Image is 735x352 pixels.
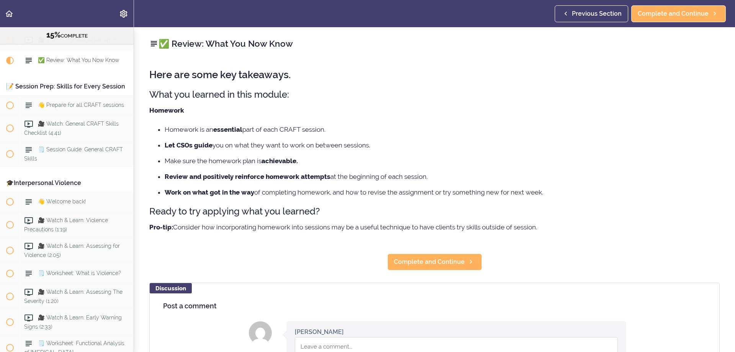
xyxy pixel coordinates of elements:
[165,124,720,134] li: Homework is an part of each CRAFT session.
[149,223,173,231] strong: Pro-tip:
[165,172,720,182] li: at the beginning of each session.
[387,254,482,270] a: Complete and Continue
[165,141,212,149] strong: Let CSOs guide
[149,106,184,114] strong: Homework
[24,315,122,330] span: 🎥 Watch & Learn: Early Warning Signs (2:33)
[165,187,720,197] li: of completing homework, and how to revise the assignment or try something new for next week.
[295,327,344,336] div: [PERSON_NAME]
[165,173,330,180] strong: Review and positively reinforce homework attempts
[46,30,60,39] span: 15%
[555,5,628,22] a: Previous Section
[249,321,272,344] img: Stephanie Young
[5,9,14,18] svg: Back to course curriculum
[165,140,720,150] li: you on what they want to work on between sessions.
[165,156,720,166] li: Make sure the homework plan is
[24,289,122,304] span: 🎥 Watch & Learn: Assessing The Severity (1:20)
[572,9,622,18] span: Previous Section
[38,270,121,277] span: 🗒️ Worksheet: What is Violence?
[24,243,120,258] span: 🎥 Watch & Learn: Assessing for Violence (2:05)
[24,147,123,162] span: 🗒️ Session Guide: General CRAFT Skills
[631,5,726,22] a: Complete and Continue
[149,37,720,50] h2: ✅ Review: What You Now Know
[149,205,720,218] h3: Ready to try applying what you learned?
[10,30,124,40] div: COMPLETE
[165,188,254,196] strong: Work on what got in the way
[149,88,720,101] h3: What you learned in this module:
[24,218,108,232] span: 🎥 Watch & Learn: Violence Precautions (1:19)
[38,199,86,205] span: 👋 Welcome back!
[149,221,720,233] p: Consider how incorporating homework into sessions may be a useful technique to have clients try s...
[261,157,298,165] strong: achievable.
[150,283,192,293] div: Discussion
[163,302,706,310] h4: Post a comment
[638,9,709,18] span: Complete and Continue
[24,121,119,136] span: 🎥 Watch: General CRAFT Skills Checklist (4:41)
[149,69,720,80] h2: Here are some key takeaways.
[213,126,242,133] strong: essential
[119,9,128,18] svg: Settings Menu
[394,257,465,267] span: Complete and Continue
[38,57,119,64] span: ✅ Review: What You Now Know
[38,102,124,108] span: 👋 Prepare for all CRAFT sessions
